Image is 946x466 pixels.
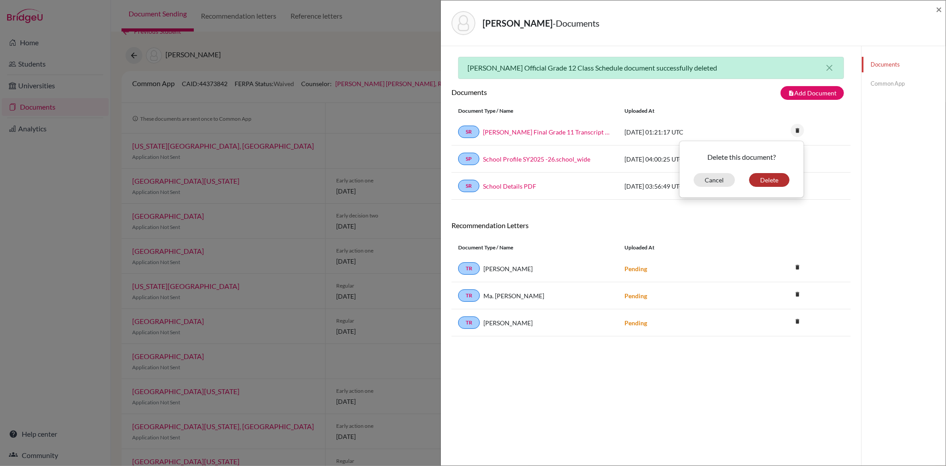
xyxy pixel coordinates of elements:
i: note_add [788,90,794,96]
strong: Pending [624,292,647,300]
strong: [PERSON_NAME] [483,18,553,28]
h6: Documents [451,88,651,96]
div: [DATE] 03:56:49 UTC [618,182,751,191]
span: - Documents [553,18,600,28]
a: School Details PDF [483,182,536,191]
div: [DATE] 01:21:17 UTC [618,127,751,137]
span: [PERSON_NAME] [483,264,533,273]
h6: Recommendation Letters [451,221,851,229]
a: Documents [862,57,946,72]
strong: Pending [624,265,647,272]
a: SR [458,180,479,192]
div: Uploaded at [618,244,751,252]
a: delete [791,262,804,274]
a: TR [458,316,480,329]
p: Delete this document? [687,152,797,162]
div: Document Type / Name [451,244,618,252]
span: [PERSON_NAME] [483,318,533,328]
i: delete [791,124,804,137]
span: × [936,3,942,16]
a: delete [791,316,804,328]
button: note_addAdd Document [781,86,844,100]
button: Delete [749,173,789,187]
div: delete [679,141,804,198]
div: Uploaded at [618,107,751,115]
i: delete [791,288,804,301]
div: [DATE] 04:00:25 UTC [618,154,751,164]
div: Document Type / Name [451,107,618,115]
span: Ma. [PERSON_NAME] [483,291,544,300]
a: Common App [862,76,946,91]
button: Cancel [694,173,735,187]
a: School Profile SY2025 -26.school_wide [483,154,590,164]
a: TR [458,289,480,302]
a: SR [458,126,479,138]
i: delete [791,315,804,328]
a: delete [791,289,804,301]
a: SP [458,153,479,165]
button: Close [936,4,942,15]
a: delete [791,125,804,137]
strong: Pending [624,319,647,327]
button: close [824,63,835,73]
a: TR [458,262,480,275]
div: [PERSON_NAME] Official Grade 12 Class Schedule document successfully deleted [458,57,844,79]
i: delete [791,261,804,274]
a: [PERSON_NAME] Final Grade 11 Transcript of Records [483,127,611,137]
